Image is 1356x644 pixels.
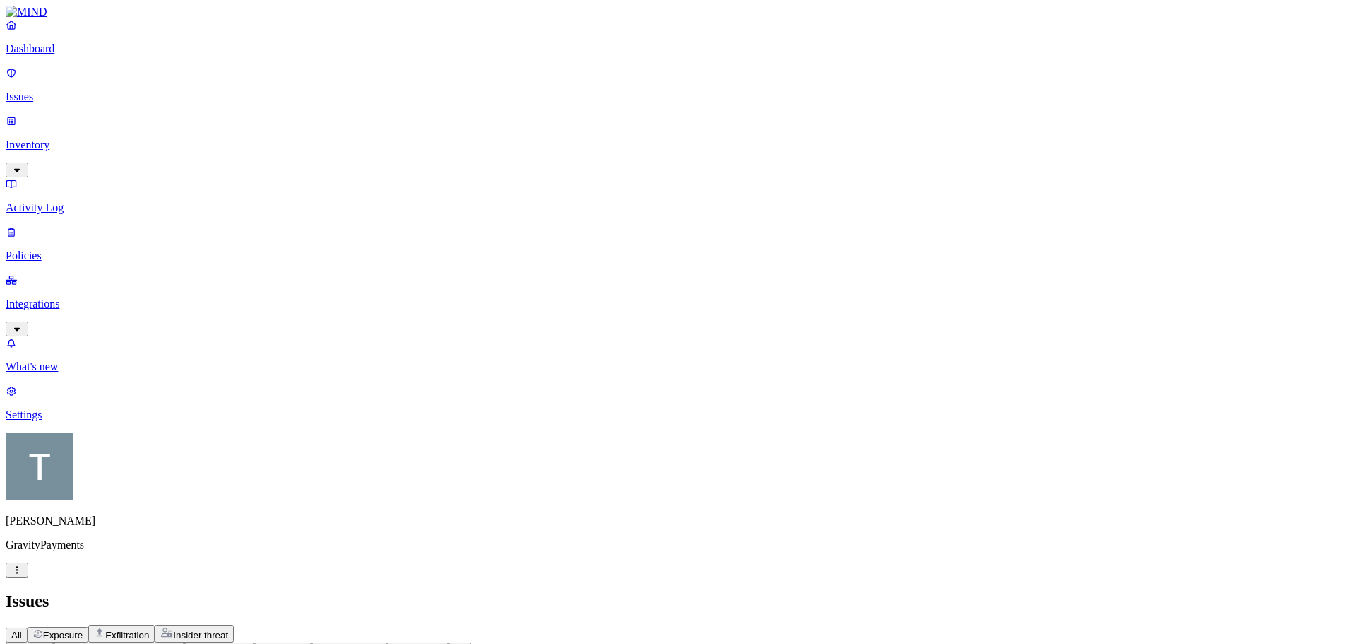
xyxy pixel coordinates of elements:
p: GravityPayments [6,539,1350,551]
a: Activity Log [6,177,1350,214]
img: Tim Rasmussen [6,433,73,500]
a: Dashboard [6,18,1350,55]
img: MIND [6,6,47,18]
a: MIND [6,6,1350,18]
span: Exfiltration [105,630,149,640]
a: Integrations [6,274,1350,334]
p: [PERSON_NAME] [6,515,1350,527]
a: Settings [6,385,1350,421]
h2: Issues [6,592,1350,611]
span: All [11,630,22,640]
p: What's new [6,361,1350,373]
p: Activity Log [6,201,1350,214]
span: Exposure [43,630,83,640]
p: Issues [6,90,1350,103]
a: Policies [6,226,1350,262]
a: Inventory [6,115,1350,175]
p: Policies [6,250,1350,262]
p: Settings [6,409,1350,421]
a: Issues [6,66,1350,103]
p: Integrations [6,298,1350,310]
a: What's new [6,336,1350,373]
span: Insider threat [173,630,228,640]
p: Inventory [6,139,1350,151]
p: Dashboard [6,42,1350,55]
